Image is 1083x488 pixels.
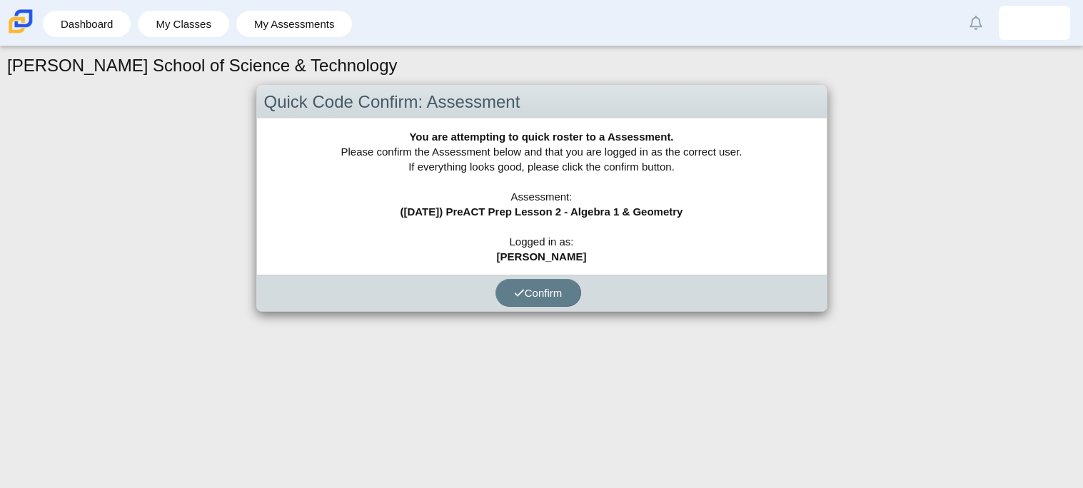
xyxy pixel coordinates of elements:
h1: [PERSON_NAME] School of Science & Technology [7,54,398,78]
b: ([DATE]) PreACT Prep Lesson 2 - Algebra 1 & Geometry [401,205,683,218]
a: Carmen School of Science & Technology [6,26,36,39]
div: Please confirm the Assessment below and that you are logged in as the correct user. If everything... [257,118,827,275]
a: My Assessments [243,11,346,37]
img: Carmen School of Science & Technology [6,6,36,36]
a: Alerts [960,7,992,39]
a: jorge.matagonzalez.jUF4cy [999,6,1070,40]
div: Quick Code Confirm: Assessment [257,86,827,119]
a: My Classes [145,11,222,37]
a: Dashboard [50,11,124,37]
b: You are attempting to quick roster to a Assessment. [409,131,673,143]
button: Confirm [495,279,581,307]
b: [PERSON_NAME] [497,250,587,263]
img: jorge.matagonzalez.jUF4cy [1023,11,1046,34]
span: Confirm [514,287,563,299]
